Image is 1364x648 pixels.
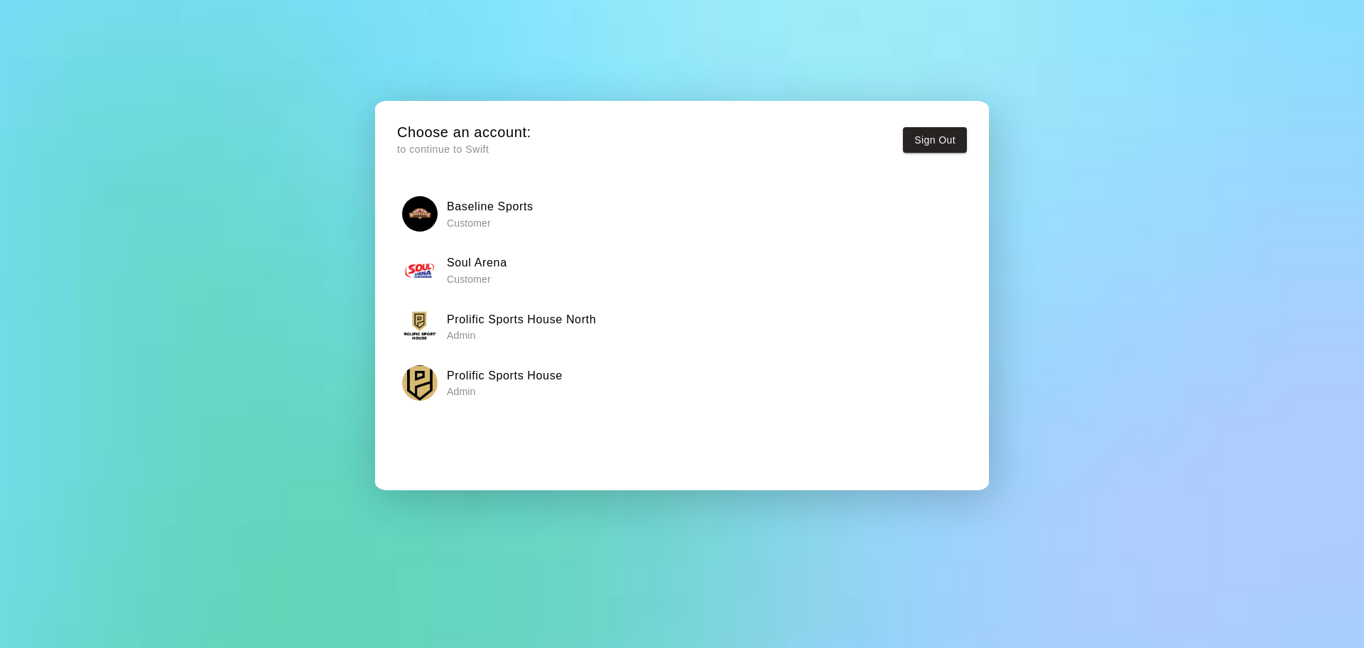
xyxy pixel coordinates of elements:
h6: Prolific Sports House [447,367,563,385]
button: Soul ArenaSoul Arena Customer [397,247,967,292]
h5: Choose an account: [397,123,531,142]
p: Customer [447,272,507,286]
button: Prolific Sports HouseProlific Sports House Admin [397,360,967,405]
h6: Soul Arena [447,254,507,272]
img: Prolific Sports House North [402,308,438,344]
p: Admin [447,384,563,399]
button: Baseline SportsBaseline Sports Customer [397,191,967,236]
img: Soul Arena [402,252,438,288]
p: to continue to Swift [397,142,531,157]
h6: Baseline Sports [447,198,534,216]
p: Admin [447,328,596,342]
button: Prolific Sports House NorthProlific Sports House North Admin [397,304,967,349]
img: Prolific Sports House [402,365,438,401]
button: Sign Out [903,127,967,153]
h6: Prolific Sports House North [447,310,596,329]
p: Customer [447,216,534,230]
img: Baseline Sports [402,196,438,232]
